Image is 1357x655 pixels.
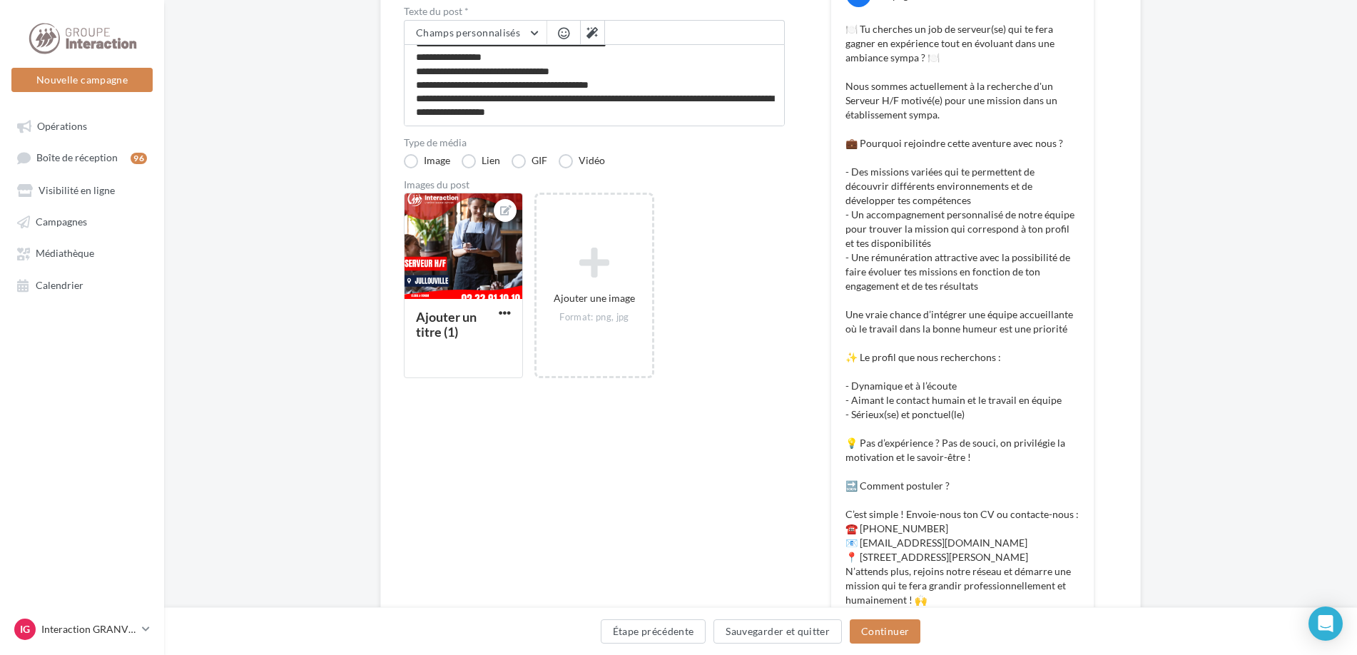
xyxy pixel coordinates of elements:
span: Campagnes [36,215,87,228]
span: IG [20,622,30,636]
a: IG Interaction GRANVILLE [11,616,153,643]
p: 🍽️ Tu cherches un job de serveur(se) qui te fera gagner en expérience tout en évoluant dans une a... [845,22,1079,607]
label: Texte du post * [404,6,785,16]
button: Sauvegarder et quitter [713,619,842,644]
a: Opérations [9,113,156,138]
button: Nouvelle campagne [11,68,153,92]
div: Open Intercom Messenger [1308,606,1343,641]
span: Médiathèque [36,248,94,260]
a: Calendrier [9,272,156,298]
span: Visibilité en ligne [39,184,115,196]
button: Étape précédente [601,619,706,644]
span: Boîte de réception [36,152,118,164]
a: Boîte de réception96 [9,144,156,171]
div: 96 [131,153,147,164]
a: Campagnes [9,208,156,234]
a: Médiathèque [9,240,156,265]
button: Continuer [850,619,920,644]
a: Visibilité en ligne [9,177,156,203]
label: Type de média [404,138,785,148]
span: Champs personnalisés [416,26,520,39]
p: Interaction GRANVILLE [41,622,136,636]
div: Images du post [404,180,785,190]
span: Opérations [37,120,87,132]
label: Image [404,154,450,168]
button: Champs personnalisés [405,21,547,45]
label: Lien [462,154,500,168]
label: Vidéo [559,154,605,168]
span: Calendrier [36,279,83,291]
label: GIF [512,154,547,168]
div: Ajouter un titre (1) [416,309,477,340]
